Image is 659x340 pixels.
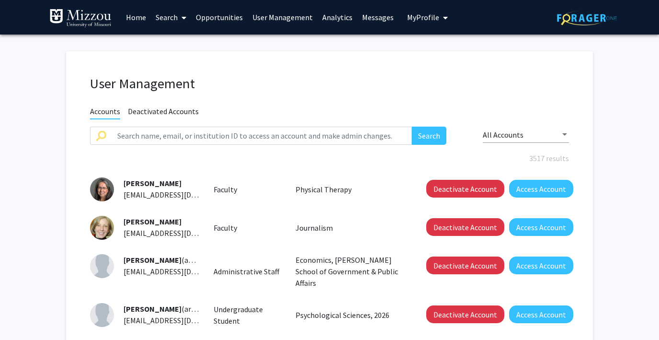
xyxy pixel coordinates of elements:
[151,0,191,34] a: Search
[206,222,289,234] div: Faculty
[483,130,523,140] span: All Accounts
[412,127,446,145] button: Search
[128,106,199,118] span: Deactivated Accounts
[509,180,573,198] button: Access Account
[557,11,617,25] img: ForagerOne Logo
[509,257,573,274] button: Access Account
[90,106,120,119] span: Accounts
[124,304,208,314] span: (araxht)
[7,297,41,333] iframe: Chat
[90,254,114,278] img: Profile Picture
[426,305,504,323] button: Deactivate Account
[357,0,398,34] a: Messages
[90,177,114,201] img: Profile Picture
[112,127,412,145] input: Search name, email, or institution ID to access an account and make admin changes.
[124,255,182,265] span: [PERSON_NAME]
[206,304,289,327] div: Undergraduate Student
[295,309,405,321] p: Psychological Sciences, 2026
[295,222,405,234] p: Journalism
[124,255,221,265] span: (abbottkm)
[124,228,240,238] span: [EMAIL_ADDRESS][DOMAIN_NAME]
[426,257,504,274] button: Deactivate Account
[124,178,182,188] span: [PERSON_NAME]
[295,184,405,195] p: Physical Therapy
[124,304,182,314] span: [PERSON_NAME]
[121,0,151,34] a: Home
[124,190,279,199] span: [EMAIL_ADDRESS][DOMAIN_NAME][US_STATE]
[509,218,573,236] button: Access Account
[191,0,248,34] a: Opportunities
[509,305,573,323] button: Access Account
[90,75,569,92] h1: User Management
[318,0,357,34] a: Analytics
[248,0,318,34] a: User Management
[90,303,114,327] img: Profile Picture
[426,180,504,198] button: Deactivate Account
[124,267,240,276] span: [EMAIL_ADDRESS][DOMAIN_NAME]
[295,254,405,289] p: Economics, [PERSON_NAME] School of Government & Public Affairs
[49,9,112,28] img: University of Missouri Logo
[124,316,240,325] span: [EMAIL_ADDRESS][DOMAIN_NAME]
[83,152,576,164] div: 3517 results
[206,266,289,277] div: Administrative Staff
[206,184,289,195] div: Faculty
[124,217,182,226] span: [PERSON_NAME]
[426,218,504,236] button: Deactivate Account
[90,216,114,240] img: Profile Picture
[407,12,439,22] span: My Profile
